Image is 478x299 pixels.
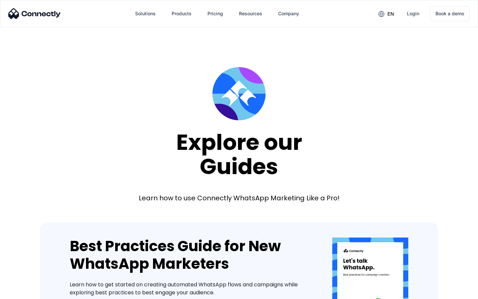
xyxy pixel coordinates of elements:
[407,9,419,18] div: Login
[70,281,312,297] div: Learn how to get started on creating automated WhatsApp flows and campaigns while exploring best ...
[13,287,40,297] ul: Language list
[402,6,425,22] a: Login
[176,130,302,178] div: Explore our Guides
[202,6,228,22] a: Pricing
[430,6,470,21] a: Book a demo
[70,238,312,273] div: Best Practices Guide for New WhatsApp Marketers
[139,193,340,203] div: Learn how to use Connectly WhatsApp Marketing Like a Pro!
[7,287,40,297] aside: Language selected: English
[387,9,394,19] div: en
[278,9,299,18] div: Company
[8,8,61,19] img: Connectly Logo
[172,9,192,18] div: Products
[239,9,262,18] div: Resources
[207,9,223,18] div: Pricing
[135,9,156,18] div: Solutions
